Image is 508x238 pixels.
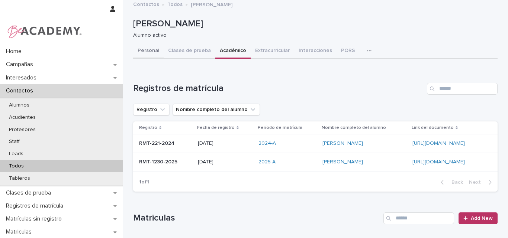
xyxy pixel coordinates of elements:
[3,48,28,55] p: Home
[133,173,155,191] p: 1 of 1
[3,189,57,196] p: Clases de prueba
[258,140,276,147] a: 2024-A
[3,87,39,94] p: Contactos
[139,124,157,132] p: Registro
[258,159,276,165] a: 2025-A
[3,175,36,182] p: Tableros
[133,153,498,171] tr: RMT-1230-2025RMT-1230-2025 [DATE]2025-A [PERSON_NAME] [URL][DOMAIN_NAME]
[133,134,498,153] tr: RMT-221-2024RMT-221-2024 [DATE]2024-A [PERSON_NAME] [URL][DOMAIN_NAME]
[337,43,360,59] button: PQRS
[469,180,485,185] span: Next
[3,127,42,133] p: Profesores
[383,212,454,224] input: Search
[3,102,35,108] p: Alumnos
[198,159,253,165] p: [DATE]
[133,83,424,94] h1: Registros de matrícula
[294,43,337,59] button: Interacciones
[164,43,215,59] button: Clases de prueba
[3,138,26,145] p: Staff
[133,213,380,224] h1: Matriculas
[133,104,170,115] button: Registro
[3,61,39,68] p: Campañas
[133,32,492,39] p: Alumno activo
[197,124,235,132] p: Fecha de registro
[133,43,164,59] button: Personal
[435,179,466,186] button: Back
[3,163,30,169] p: Todos
[3,215,68,222] p: Matrículas sin registro
[459,212,498,224] a: Add New
[198,140,253,147] p: [DATE]
[412,159,465,164] a: [URL][DOMAIN_NAME]
[412,124,454,132] p: Link del documento
[3,151,29,157] p: Leads
[139,139,176,147] p: RMT-221-2024
[466,179,498,186] button: Next
[3,114,42,121] p: Acudientes
[447,180,463,185] span: Back
[322,124,386,132] p: Nombre completo del alumno
[322,140,363,147] a: [PERSON_NAME]
[3,202,69,209] p: Registros de matrícula
[215,43,251,59] button: Académico
[322,159,363,165] a: [PERSON_NAME]
[139,157,179,165] p: RMT-1230-2025
[471,216,493,221] span: Add New
[258,124,302,132] p: Período de matrícula
[427,83,498,95] input: Search
[133,19,495,29] p: [PERSON_NAME]
[3,228,38,235] p: Matriculas
[3,74,42,81] p: Interesados
[173,104,260,115] button: Nombre completo del alumno
[251,43,294,59] button: Extracurricular
[6,24,82,39] img: WPrjXfSUmiLcdUfaYY4Q
[412,141,465,146] a: [URL][DOMAIN_NAME]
